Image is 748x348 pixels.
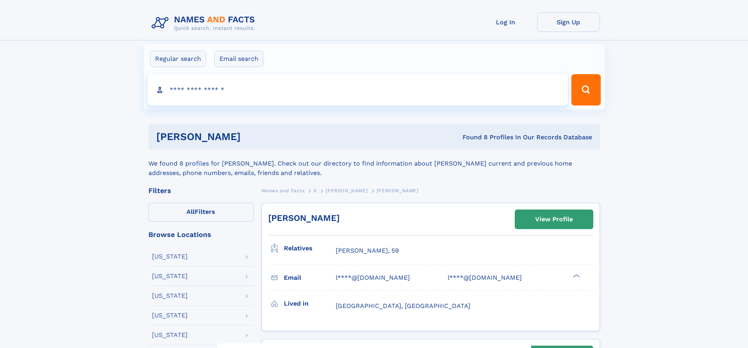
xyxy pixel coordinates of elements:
[313,188,317,193] span: S
[313,186,317,195] a: S
[156,132,352,142] h1: [PERSON_NAME]
[326,188,368,193] span: [PERSON_NAME]
[148,13,262,34] img: Logo Names and Facts
[262,186,305,195] a: Names and Facts
[187,208,195,215] span: All
[148,74,568,106] input: search input
[152,253,188,260] div: [US_STATE]
[148,231,254,238] div: Browse Locations
[336,302,470,310] span: [GEOGRAPHIC_DATA], [GEOGRAPHIC_DATA]
[515,210,593,229] a: View Profile
[284,271,336,284] h3: Email
[152,312,188,319] div: [US_STATE]
[150,51,206,67] label: Regular search
[377,188,419,193] span: [PERSON_NAME]
[535,210,573,228] div: View Profile
[214,51,263,67] label: Email search
[284,297,336,310] h3: Lived in
[148,187,254,194] div: Filters
[326,186,368,195] a: [PERSON_NAME]
[148,203,254,222] label: Filters
[571,74,600,106] button: Search Button
[152,273,188,279] div: [US_STATE]
[336,246,399,255] a: [PERSON_NAME], 59
[474,13,537,32] a: Log In
[152,332,188,338] div: [US_STATE]
[148,149,600,178] div: We found 8 profiles for [PERSON_NAME]. Check out our directory to find information about [PERSON_...
[537,13,600,32] a: Sign Up
[284,242,336,255] h3: Relatives
[268,213,340,223] a: [PERSON_NAME]
[571,273,580,279] div: ❯
[351,133,592,142] div: Found 8 Profiles In Our Records Database
[152,293,188,299] div: [US_STATE]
